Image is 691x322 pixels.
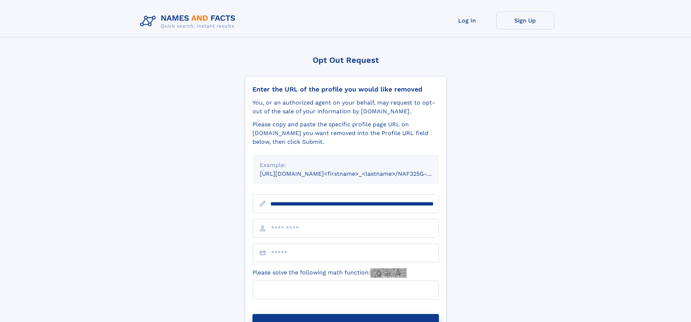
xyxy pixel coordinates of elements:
[260,170,453,177] small: [URL][DOMAIN_NAME]<firstname>_<lastname>/NAF325G-xxxxxxxx
[252,268,407,278] label: Please solve the following math function:
[496,12,554,29] a: Sign Up
[438,12,496,29] a: Log In
[252,120,439,146] div: Please copy and paste the specific profile page URL on [DOMAIN_NAME] you want removed into the Pr...
[245,56,447,65] div: Opt Out Request
[252,85,439,93] div: Enter the URL of the profile you would like removed
[252,98,439,116] div: You, or an authorized agent on your behalf, may request to opt-out of the sale of your informatio...
[137,12,242,31] img: Logo Names and Facts
[260,161,432,170] div: Example:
